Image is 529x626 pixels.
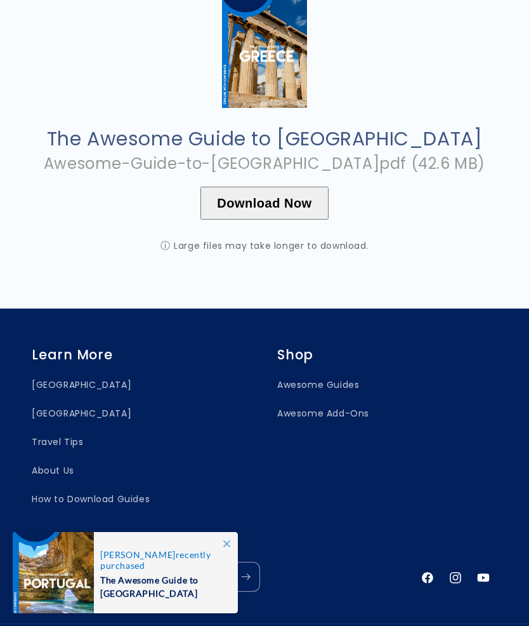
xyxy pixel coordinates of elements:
[277,399,369,428] a: Awesome Add-Ons
[100,549,225,571] span: recently purchased
[200,187,328,220] button: Download Now
[32,347,252,363] h2: Learn More
[277,377,359,399] a: Awesome Guides
[100,549,176,560] span: [PERSON_NAME]
[32,377,131,399] a: [GEOGRAPHIC_DATA]
[138,240,391,251] div: Large files may take longer to download.
[277,347,497,363] h2: Shop
[100,571,225,600] span: The Awesome Guide to [GEOGRAPHIC_DATA]
[32,428,84,456] a: Travel Tips
[160,240,171,251] span: ⓘ
[32,485,150,514] a: How to Download Guides
[32,399,131,428] a: [GEOGRAPHIC_DATA]
[32,456,74,485] a: About Us
[232,562,259,592] button: Subscribe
